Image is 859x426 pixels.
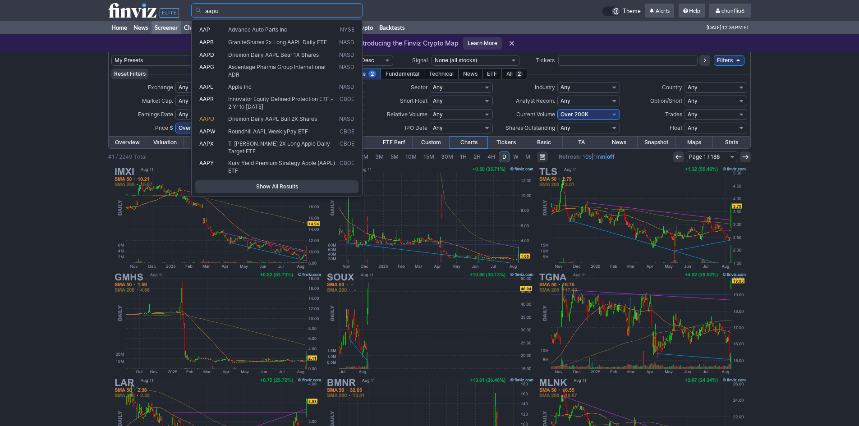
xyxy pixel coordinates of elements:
[516,97,555,104] span: Analyst Recom.
[340,140,354,155] span: CBOE
[228,83,252,90] span: Apple Inc
[387,111,427,118] span: Relative Volume
[228,115,317,122] span: Direxion Daily AAPL Bull 2X Shares
[583,153,592,160] a: 10s
[623,6,641,16] span: Theme
[339,83,354,91] span: NASD
[675,137,713,148] a: Maps
[324,165,535,270] img: BJDX - Bluejay Diagnostics Inc - Stock Price Chart
[438,151,456,162] a: 30M
[199,39,214,46] span: AAPB
[111,69,148,79] button: Reset Filters
[536,57,555,64] span: Tickers
[411,84,427,91] span: Sector
[460,153,467,160] span: 1H
[458,69,482,79] div: News
[424,69,459,79] div: Technical
[670,124,682,131] span: Float
[559,153,581,160] b: Refresh:
[228,26,287,33] span: Advance Auto Parts Inc
[372,151,387,162] a: 3M
[112,165,323,270] img: IMXI - International Money Express Inc - Stock Price Chart
[368,70,376,78] span: 2
[340,160,354,174] span: CBOE
[228,51,319,58] span: Direxion Daily AAPL Bear 1X Shares
[405,153,417,160] span: 10M
[108,152,147,161] div: #1 / 2249 Total
[228,128,308,135] span: Roundhill AAPL WeeklyPay ETF
[457,151,470,162] a: 1H
[199,160,214,166] span: AAPY
[412,57,428,64] span: Signal
[340,26,354,34] span: NYSE
[525,137,563,148] a: Basic
[228,140,330,155] span: T-[PERSON_NAME] 2X Long Apple Daily Target ETF
[130,21,152,34] a: News
[515,70,523,78] span: 2
[340,128,354,136] span: CBOE
[109,137,146,148] a: Overview
[400,97,427,104] span: Short Float
[484,151,498,162] a: 4H
[522,151,533,162] a: M
[593,153,605,160] a: 1min
[535,84,555,91] span: Industry
[324,270,535,376] img: SOUX - Defiance Daily Target 2X Long SOUN ETF - Stock Price Chart
[142,97,173,104] span: Market Cap.
[339,115,354,123] span: NASD
[665,111,682,118] span: Trades
[376,21,408,34] a: Backtests
[199,115,214,122] span: AAPU
[228,39,327,46] span: GraniteShares 2x Long AAPL Daily ETF
[199,140,214,147] span: AAPX
[502,153,506,160] span: D
[181,21,205,34] a: Charts
[195,180,358,193] a: Show All Results
[108,21,130,34] a: Home
[184,137,221,148] a: Financial
[357,151,372,162] a: 2M
[602,6,641,16] a: Theme
[487,137,525,148] a: Tickers
[155,124,173,131] span: Price $
[191,3,363,18] input: Search
[420,151,437,162] a: 15M
[152,21,181,34] a: Screener
[713,137,750,148] a: Stats
[199,96,214,102] span: AAPR
[505,124,555,131] span: Shares Outstanding
[707,21,749,34] span: [DATE] 12:38 PM ET
[387,151,402,162] a: 5M
[450,137,487,148] a: Charts
[441,153,453,160] span: 30M
[679,4,705,18] a: Help
[482,69,502,79] div: ETF
[473,153,481,160] span: 2H
[714,55,744,66] a: Filters
[537,165,748,270] img: TLS - Telos Corp - Stock Price Chart
[199,64,214,70] span: AAPG
[537,270,748,376] img: TGNA - TEGNA Inc - Stock Price Chart
[487,153,495,160] span: 4H
[600,137,638,148] a: News
[352,21,376,34] a: Crypto
[413,137,450,148] a: Custom
[342,39,459,48] p: Introducing the Finviz Crypto Map
[638,137,675,148] a: Snapshot
[199,83,213,90] span: AAPL
[199,128,215,135] span: AAPW
[375,137,413,148] a: ETF Perf
[463,37,502,50] a: Learn More
[340,96,354,110] span: CBOE
[228,64,326,78] span: Ascentage Pharma Group International ADR
[148,84,173,91] span: Exchange
[645,4,674,18] a: Alerts
[607,153,615,160] a: off
[709,4,751,18] a: chunfliu6
[470,151,484,162] a: 2H
[559,152,615,161] span: | |
[402,151,420,162] a: 10M
[499,151,510,162] a: D
[146,137,184,148] a: Valuation
[510,151,522,162] a: W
